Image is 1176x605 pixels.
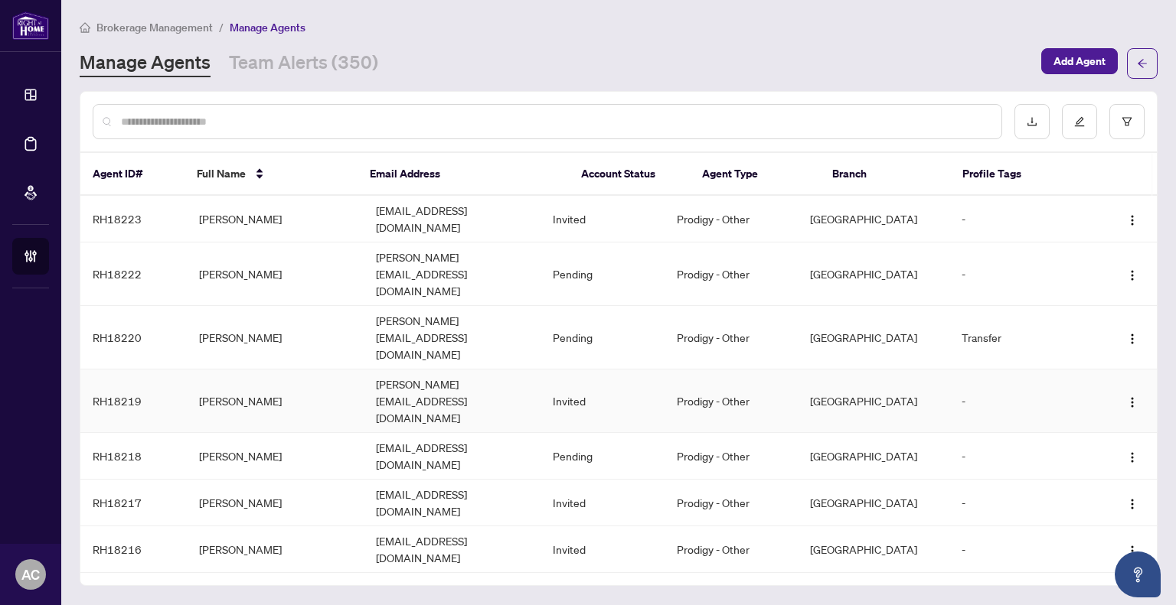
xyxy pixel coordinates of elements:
[1120,262,1145,286] button: Logo
[949,306,1100,369] td: Transfer
[364,242,541,306] td: [PERSON_NAME][EMAIL_ADDRESS][DOMAIN_NAME]
[1120,537,1145,561] button: Logo
[80,22,90,33] span: home
[541,242,665,306] td: Pending
[229,50,378,77] a: Team Alerts (350)
[80,196,187,242] td: RH18223
[949,480,1100,526] td: -
[80,433,187,480] td: RH18218
[80,306,187,369] td: RH18220
[1074,116,1085,127] span: edit
[798,196,950,242] td: [GEOGRAPHIC_DATA]
[541,480,665,526] td: Invited
[541,526,665,573] td: Invited
[541,306,665,369] td: Pending
[541,433,665,480] td: Pending
[1126,451,1138,464] img: Logo
[187,369,364,433] td: [PERSON_NAME]
[358,153,568,196] th: Email Address
[665,242,797,306] td: Prodigy - Other
[80,153,185,196] th: Agent ID#
[798,433,950,480] td: [GEOGRAPHIC_DATA]
[949,526,1100,573] td: -
[96,21,213,34] span: Brokerage Management
[219,18,224,36] li: /
[1126,214,1138,226] img: Logo
[1122,116,1132,127] span: filter
[80,242,187,306] td: RH18222
[665,306,797,369] td: Prodigy - Other
[1126,333,1138,345] img: Logo
[364,306,541,369] td: [PERSON_NAME][EMAIL_ADDRESS][DOMAIN_NAME]
[364,480,541,526] td: [EMAIL_ADDRESS][DOMAIN_NAME]
[80,50,211,77] a: Manage Agents
[665,480,797,526] td: Prodigy - Other
[364,196,541,242] td: [EMAIL_ADDRESS][DOMAIN_NAME]
[665,369,797,433] td: Prodigy - Other
[1120,207,1145,231] button: Logo
[1027,116,1037,127] span: download
[187,242,364,306] td: [PERSON_NAME]
[569,153,691,196] th: Account Status
[950,153,1097,196] th: Profile Tags
[1126,498,1138,510] img: Logo
[1120,490,1145,515] button: Logo
[12,11,49,40] img: logo
[185,153,358,196] th: Full Name
[364,369,541,433] td: [PERSON_NAME][EMAIL_ADDRESS][DOMAIN_NAME]
[798,526,950,573] td: [GEOGRAPHIC_DATA]
[949,433,1100,480] td: -
[949,369,1100,433] td: -
[187,433,364,480] td: [PERSON_NAME]
[949,196,1100,242] td: -
[1120,389,1145,413] button: Logo
[820,153,950,196] th: Branch
[1126,396,1138,408] img: Logo
[80,526,187,573] td: RH18216
[665,433,797,480] td: Prodigy - Other
[80,480,187,526] td: RH18217
[541,369,665,433] td: Invited
[197,165,246,182] span: Full Name
[541,196,665,242] td: Invited
[187,480,364,526] td: [PERSON_NAME]
[798,480,950,526] td: [GEOGRAPHIC_DATA]
[1041,48,1118,74] button: Add Agent
[80,369,187,433] td: RH18219
[665,526,797,573] td: Prodigy - Other
[187,526,364,573] td: [PERSON_NAME]
[949,242,1100,306] td: -
[1109,104,1145,139] button: filter
[690,153,820,196] th: Agent Type
[1120,444,1145,468] button: Logo
[1014,104,1050,139] button: download
[1120,325,1145,350] button: Logo
[364,526,541,573] td: [EMAIL_ADDRESS][DOMAIN_NAME]
[798,369,950,433] td: [GEOGRAPHIC_DATA]
[1115,551,1161,597] button: Open asap
[187,196,364,242] td: [PERSON_NAME]
[1053,49,1106,73] span: Add Agent
[798,306,950,369] td: [GEOGRAPHIC_DATA]
[230,21,305,34] span: Manage Agents
[364,433,541,480] td: [EMAIL_ADDRESS][DOMAIN_NAME]
[1062,104,1097,139] button: edit
[21,564,40,585] span: AC
[665,196,797,242] td: Prodigy - Other
[798,242,950,306] td: [GEOGRAPHIC_DATA]
[1126,545,1138,557] img: Logo
[1137,58,1148,69] span: arrow-left
[187,306,364,369] td: [PERSON_NAME]
[1126,269,1138,281] img: Logo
